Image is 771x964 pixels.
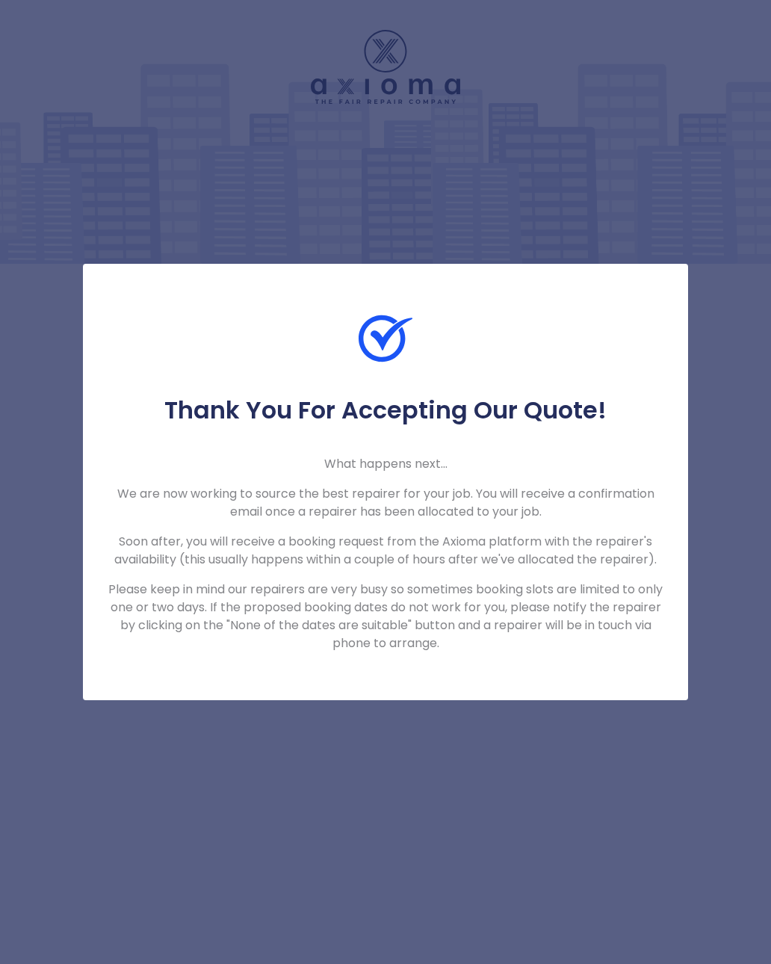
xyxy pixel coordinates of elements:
[107,533,664,569] p: Soon after, you will receive a booking request from the Axioma platform with the repairer's avail...
[107,485,664,521] p: We are now working to source the best repairer for your job. You will receive a confirmation emai...
[359,312,412,365] img: Check
[107,581,664,652] p: Please keep in mind our repairers are very busy so sometimes booking slots are limited to only on...
[107,455,664,473] p: What happens next...
[107,395,664,425] h5: Thank You For Accepting Our Quote!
